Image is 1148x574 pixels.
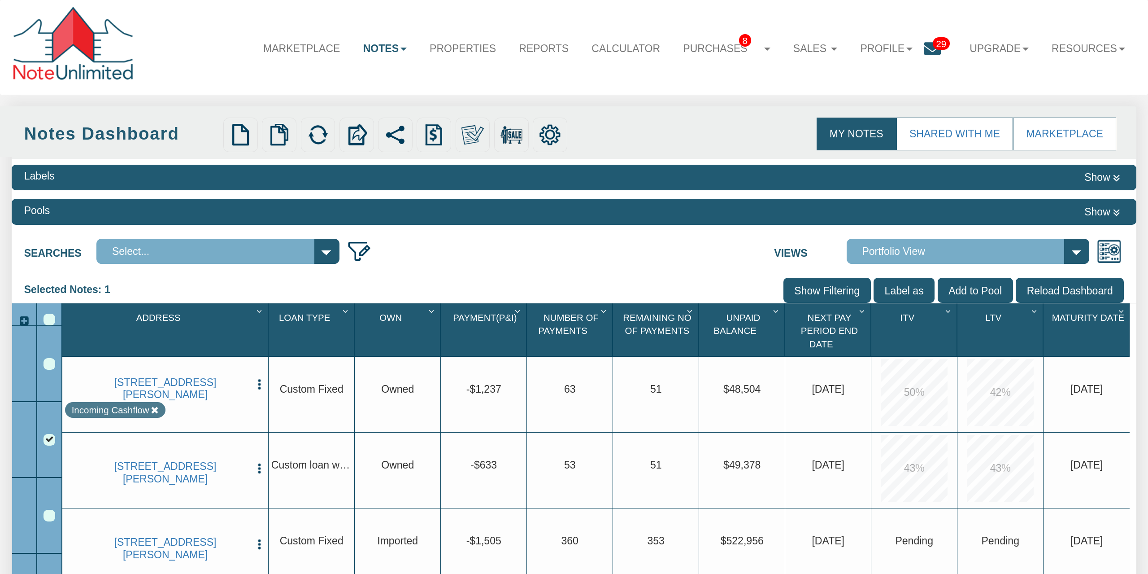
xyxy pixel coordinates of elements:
[788,307,871,352] div: Sort None
[616,307,699,352] div: Sort None
[958,32,1040,64] a: Upgrade
[1081,169,1124,186] button: Show
[43,358,55,370] div: Row 1, Row Selection Checkbox
[252,32,352,64] a: Marketplace
[1070,459,1103,471] span: 12/15/2029
[253,460,265,475] button: Press to open the note menu
[650,383,662,395] span: 51
[770,303,784,317] div: Column Menu
[230,124,252,146] img: new.png
[539,124,561,146] img: settings.png
[65,307,268,352] div: Address Sort None
[723,459,761,471] span: $49,378
[347,239,372,264] img: edit_filter_icon.png
[461,124,483,146] img: make_own.png
[1115,303,1130,317] div: Column Menu
[1070,383,1103,395] span: 11/01/2029
[782,32,849,64] a: Sales
[253,303,268,317] div: Column Menu
[279,312,330,323] span: Loan Type
[598,303,612,317] div: Column Menu
[713,312,760,336] span: Unpaid Balance
[381,383,414,395] span: Owned
[985,312,1001,323] span: Ltv
[881,359,948,426] div: 50.0
[280,383,344,395] span: Custom Fixed
[561,535,578,547] span: 360
[1070,535,1103,547] span: 10/01/2053
[530,307,613,352] div: Number Of Payments Sort None
[272,307,354,352] div: Sort None
[423,124,445,146] img: history.png
[881,435,948,502] div: 43.0
[895,535,933,547] span: No Data
[1028,303,1043,317] div: Column Menu
[774,239,847,261] label: Views
[623,312,691,336] span: Remaining No Of Payments
[24,239,97,261] label: Searches
[812,535,844,547] span: 01/01/2025
[812,383,844,395] span: 10/01/2025
[253,462,265,475] img: cell-menu.png
[684,303,698,317] div: Column Menu
[530,307,613,352] div: Sort None
[82,377,249,401] a: 1550 E Gimber St, INDIANAPOLIS, IN, 46203
[788,307,871,352] div: Next Pay Period End Date Sort None
[723,383,761,395] span: $48,504
[271,459,387,471] span: Custom loan with balloon
[272,307,354,352] div: Loan Type Sort None
[564,459,576,471] span: 53
[783,278,871,303] input: Show Filtering
[648,535,665,547] span: 353
[924,32,958,69] a: 29
[938,278,1013,303] input: Add to Pool
[967,435,1034,502] div: 43.0
[470,459,497,471] span: -$633
[500,124,522,146] img: for_sale.png
[379,312,402,323] span: Own
[942,303,957,317] div: Column Menu
[874,307,957,352] div: Sort None
[253,536,265,551] button: Press to open the note menu
[24,278,117,302] div: Selected Notes: 1
[381,459,414,471] span: Owned
[961,307,1043,352] div: Ltv Sort None
[564,383,576,395] span: 63
[650,459,662,471] span: 51
[352,32,418,64] a: Notes
[43,314,55,325] div: Select All
[856,303,870,317] div: Column Menu
[43,510,55,521] div: Row 3, Row Selection Checkbox
[849,32,924,64] a: Profile
[346,124,368,146] img: export.svg
[24,203,50,218] div: Pools
[24,169,55,184] div: Labels
[801,312,858,349] span: Next Pay Period End Date
[43,434,55,446] div: Row 2, Row Selection Checkbox
[418,32,507,64] a: Properties
[82,460,249,485] a: 1550 E Gimber St, INDIANAPOLIS, IN, 46203
[65,307,268,352] div: Sort None
[1096,239,1122,264] img: views.png
[967,359,1034,426] div: 42.0
[268,124,290,146] img: copy.png
[508,32,580,64] a: Reports
[981,535,1019,547] span: No Data
[307,124,329,146] img: refresh.png
[1047,307,1130,352] div: Maturity Date Sort None
[1081,203,1124,221] button: Show
[358,307,440,352] div: Sort None
[466,535,501,547] span: -$1,505
[874,307,957,352] div: Itv Sort None
[580,32,672,64] a: Calculator
[616,307,699,352] div: Remaining No Of Payments Sort None
[280,535,344,547] span: Custom Fixed
[512,303,526,317] div: Column Menu
[702,307,785,352] div: Sort None
[702,307,785,352] div: Unpaid Balance Sort None
[358,307,440,352] div: Own Sort None
[961,307,1043,352] div: Sort None
[721,535,764,547] span: $522,956
[933,37,950,50] span: 29
[874,278,935,303] input: Label as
